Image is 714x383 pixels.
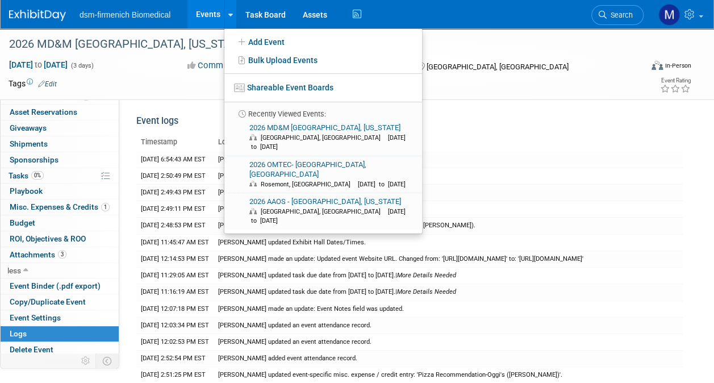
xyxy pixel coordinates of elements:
img: seventboard-3.png [234,84,245,92]
td: [PERSON_NAME] updated task due date from [DATE] to [DATE]. [214,268,683,284]
a: Logs [1,326,119,342]
span: 1 [101,203,110,211]
span: Giveaways [10,123,47,132]
a: Event Settings [1,310,119,326]
a: Playbook [1,184,119,199]
a: Bulk Upload Events [224,51,422,69]
span: | [395,272,456,279]
img: ExhibitDay [9,10,66,21]
span: ROI, Objectives & ROO [10,234,86,243]
i: More Details Needed [397,288,456,295]
a: less [1,263,119,278]
td: [DATE] 2:50:49 PM EST [136,168,214,184]
td: [PERSON_NAME] made an update: Updated event Website URL. Changed from: '[URL][DOMAIN_NAME]' to: '... [214,251,683,267]
span: less [7,266,21,275]
td: [DATE] 2:52:54 PM EST [136,351,214,367]
td: Personalize Event Tab Strip [76,353,96,368]
span: 0% [31,171,44,180]
td: [PERSON_NAME] made an update: Event Notes field was updated. [214,301,683,317]
td: [DATE] 11:29:05 AM EST [136,268,214,284]
img: Melanie Davison [658,4,680,26]
td: [DATE] 12:02:53 PM EST [136,334,214,351]
span: Playbook [10,186,43,195]
span: Attachments [10,250,66,259]
td: [DATE] 2:49:11 PM EST [136,201,214,218]
span: [DATE] [DATE] [9,60,68,70]
td: Tags [9,78,57,89]
a: Search [591,5,644,25]
img: Format-Inperson.png [652,61,663,70]
a: Shipments [1,136,119,152]
td: [DATE] 12:14:53 PM EST [136,251,214,267]
a: 2026 MD&M [GEOGRAPHIC_DATA], [US_STATE] [GEOGRAPHIC_DATA], [GEOGRAPHIC_DATA] [DATE] to [DATE] [228,119,417,156]
td: [PERSON_NAME] updated task due date from [DATE] to [DATE]. [214,284,683,301]
span: 2 [82,92,90,101]
span: Asset Reservations [10,107,77,116]
td: [DATE] 12:07:18 PM EST [136,301,214,317]
td: [DATE] 11:45:47 AM EST [136,234,214,251]
td: Toggle Event Tabs [96,353,119,368]
span: dsm-firmenich Biomedical [80,10,170,19]
a: Giveaways [1,120,119,136]
a: Event Binder (.pdf export) [1,278,119,294]
span: Search [607,11,633,19]
div: Event Rating [660,78,691,84]
i: More Details Needed [397,272,456,279]
a: Misc. Expenses & Credits1 [1,199,119,215]
a: Tasks0% [1,168,119,184]
span: Event Settings [10,313,61,322]
td: [PERSON_NAME] updated an event attendance record (tagged attendee: [PERSON_NAME]). [214,218,683,234]
span: to [33,60,44,69]
td: [PERSON_NAME] updated an event attendance record. [214,317,683,334]
span: | [395,288,456,295]
span: Misc. Expenses & Credits [10,202,110,211]
li: Recently Viewed Events: [224,102,422,119]
td: [PERSON_NAME] removed event attendee/registration record. [214,152,683,168]
span: (3 days) [70,62,94,69]
span: 3 [58,250,66,259]
a: 2026 AAOS - [GEOGRAPHIC_DATA], [US_STATE] [GEOGRAPHIC_DATA], [GEOGRAPHIC_DATA] [DATE] to [DATE] [228,193,417,230]
a: Attachments3 [1,247,119,263]
a: 2026 OMTEC- [GEOGRAPHIC_DATA], [GEOGRAPHIC_DATA] Rosemont, [GEOGRAPHIC_DATA] [DATE] to [DATE] [228,156,417,193]
span: Delete Event [10,345,53,354]
div: 2026 MD&M [GEOGRAPHIC_DATA], [US_STATE] [5,34,633,55]
a: Sponsorships [1,152,119,168]
td: [DATE] 12:03:34 PM EST [136,317,214,334]
td: [PERSON_NAME] added event attendance record. [214,351,683,367]
div: Event Format [592,59,691,76]
div: In-Person [665,61,691,70]
span: Budget [10,218,35,227]
span: [GEOGRAPHIC_DATA], [GEOGRAPHIC_DATA] [261,134,386,141]
td: [PERSON_NAME] updated an event attendance record. [214,168,683,184]
a: Budget [1,215,119,231]
td: [PERSON_NAME] updated Exhibit Hall Dates/Times. [214,234,683,251]
span: Rosemont, [GEOGRAPHIC_DATA] [261,181,356,188]
td: [DATE] 6:54:43 AM EST [136,152,214,168]
button: Committed [183,60,251,72]
a: Asset Reservations [1,105,119,120]
td: [DATE] 11:16:19 AM EST [136,284,214,301]
td: [PERSON_NAME] removed event attendee: [PERSON_NAME] [214,201,683,218]
a: Copy/Duplicate Event [1,294,119,310]
td: [PERSON_NAME] updated an event attendance record. [214,185,683,201]
a: Edit [38,80,57,88]
span: Tasks [9,171,44,180]
span: Sponsorships [10,155,59,164]
span: [GEOGRAPHIC_DATA], [GEOGRAPHIC_DATA] [427,63,569,71]
td: [DATE] 2:48:53 PM EST [136,218,214,234]
span: Event Binder (.pdf export) [10,281,101,290]
a: ROI, Objectives & ROO [1,231,119,247]
span: [DATE] to [DATE] [358,181,411,188]
span: Copy/Duplicate Event [10,297,86,306]
a: Delete Event [1,342,119,357]
span: [DATE] to [DATE] [249,134,406,151]
a: Add Event [224,33,422,51]
span: [GEOGRAPHIC_DATA], [GEOGRAPHIC_DATA] [261,208,386,215]
td: [PERSON_NAME] updated an event attendance record. [214,334,683,351]
td: [DATE] 2:49:43 PM EST [136,185,214,201]
span: Logs [10,329,27,338]
div: Event logs [136,115,683,134]
a: Shareable Event Boards [224,77,422,98]
span: Shipments [10,139,48,148]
